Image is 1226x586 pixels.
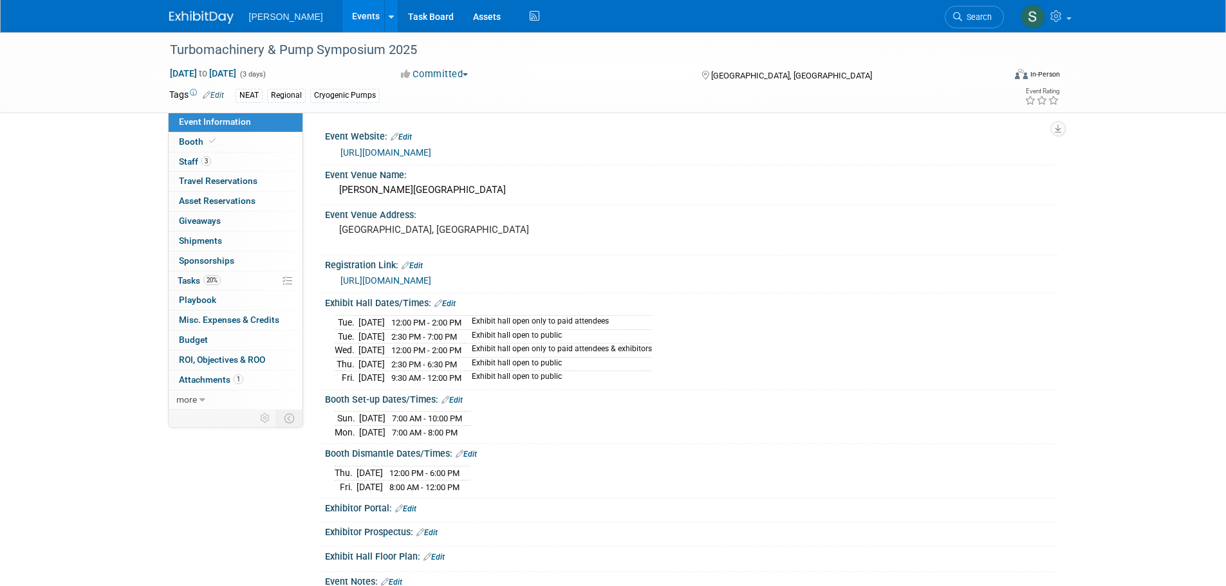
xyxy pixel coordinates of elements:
[358,315,385,329] td: [DATE]
[169,11,234,24] img: ExhibitDay
[335,357,358,371] td: Thu.
[456,450,477,459] a: Edit
[335,371,358,385] td: Fri.
[335,412,359,426] td: Sun.
[325,127,1057,143] div: Event Website:
[169,252,302,271] a: Sponsorships
[464,371,652,385] td: Exhibit hall open to public
[340,275,431,286] a: [URL][DOMAIN_NAME]
[276,410,302,426] td: Toggle Event Tabs
[391,360,457,369] span: 2:30 PM - 6:30 PM
[169,133,302,152] a: Booth
[339,224,616,235] pre: [GEOGRAPHIC_DATA], [GEOGRAPHIC_DATA]
[325,255,1057,272] div: Registration Link:
[325,390,1057,407] div: Booth Set-up Dates/Times:
[169,192,302,211] a: Asset Reservations
[169,371,302,390] a: Attachments1
[340,147,431,158] a: [URL][DOMAIN_NAME]
[325,205,1057,221] div: Event Venue Address:
[325,165,1057,181] div: Event Venue Name:
[391,332,457,342] span: 2:30 PM - 7:00 PM
[179,176,257,186] span: Travel Reservations
[358,371,385,385] td: [DATE]
[169,271,302,291] a: Tasks20%
[335,180,1048,200] div: [PERSON_NAME][GEOGRAPHIC_DATA]
[711,71,872,80] span: [GEOGRAPHIC_DATA], [GEOGRAPHIC_DATA]
[335,480,357,493] td: Fri.
[179,116,251,127] span: Event Information
[169,390,302,410] a: more
[395,504,416,513] a: Edit
[179,334,208,345] span: Budget
[391,318,461,327] span: 12:00 PM - 2:00 PM
[169,311,302,330] a: Misc. Expenses & Credits
[169,152,302,172] a: Staff3
[389,482,460,492] span: 8:00 AM - 12:00 PM
[358,343,385,358] td: [DATE]
[239,70,266,78] span: (3 days)
[402,261,423,270] a: Edit
[201,156,211,166] span: 3
[325,547,1057,563] div: Exhibit Hall Floor Plan:
[357,466,383,480] td: [DATE]
[179,156,211,167] span: Staff
[358,329,385,343] td: [DATE]
[359,425,385,439] td: [DATE]
[169,113,302,132] a: Event Information
[179,215,221,226] span: Giveaways
[325,444,1057,461] div: Booth Dismantle Dates/Times:
[325,522,1057,539] div: Exhibitor Prospectus:
[396,68,473,81] button: Committed
[359,412,385,426] td: [DATE]
[358,357,385,371] td: [DATE]
[464,329,652,343] td: Exhibit hall open to public
[464,343,652,358] td: Exhibit hall open only to paid attendees & exhibitors
[335,329,358,343] td: Tue.
[391,133,412,142] a: Edit
[236,89,263,102] div: NEAT
[389,468,460,478] span: 12:00 PM - 6:00 PM
[254,410,277,426] td: Personalize Event Tab Strip
[197,68,209,78] span: to
[357,480,383,493] td: [DATE]
[267,89,306,102] div: Regional
[169,351,302,370] a: ROI, Objectives & ROO
[391,373,461,383] span: 9:30 AM - 12:00 PM
[928,67,1061,86] div: Event Format
[209,138,216,145] i: Booth reservation complete
[416,528,438,537] a: Edit
[335,425,359,439] td: Mon.
[169,88,224,103] td: Tags
[335,466,357,480] td: Thu.
[179,136,218,147] span: Booth
[434,299,456,308] a: Edit
[1015,69,1028,79] img: Format-Inperson.png
[169,232,302,251] a: Shipments
[962,12,992,22] span: Search
[179,354,265,365] span: ROI, Objectives & ROO
[464,357,652,371] td: Exhibit hall open to public
[325,499,1057,515] div: Exhibitor Portal:
[392,414,462,423] span: 7:00 AM - 10:00 PM
[169,172,302,191] a: Travel Reservations
[335,315,358,329] td: Tue.
[1025,88,1059,95] div: Event Rating
[1030,69,1060,79] div: In-Person
[179,295,216,305] span: Playbook
[335,343,358,358] td: Wed.
[169,68,237,79] span: [DATE] [DATE]
[203,275,221,285] span: 20%
[234,374,243,384] span: 1
[325,293,1057,310] div: Exhibit Hall Dates/Times:
[179,196,255,206] span: Asset Reservations
[178,275,221,286] span: Tasks
[441,396,463,405] a: Edit
[423,553,445,562] a: Edit
[945,6,1004,28] a: Search
[169,212,302,231] a: Giveaways
[391,345,461,355] span: 12:00 PM - 2:00 PM
[203,91,224,100] a: Edit
[169,331,302,350] a: Budget
[176,394,197,405] span: more
[179,315,279,325] span: Misc. Expenses & Credits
